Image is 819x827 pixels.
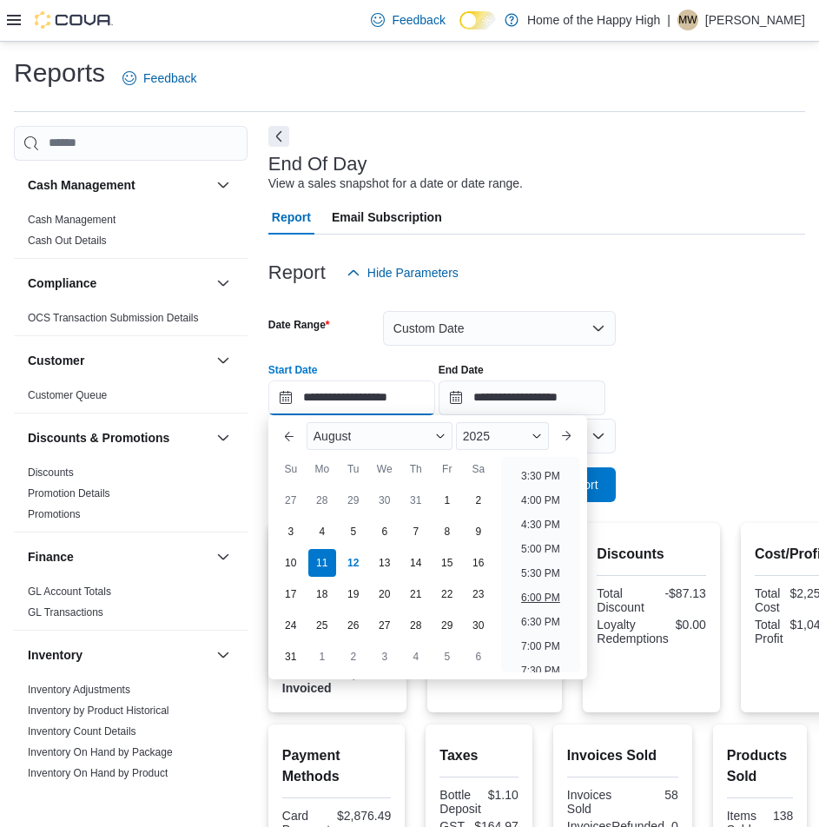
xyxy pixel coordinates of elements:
div: Th [402,455,430,483]
div: day-29 [433,612,461,639]
button: Compliance [28,275,209,292]
div: day-3 [277,518,305,546]
div: Mo [308,455,336,483]
div: day-3 [371,643,399,671]
h2: Taxes [439,745,518,766]
div: Total Profit [755,618,783,645]
a: Discounts [28,466,74,479]
div: day-1 [433,486,461,514]
div: Total Cost [755,586,783,614]
div: day-8 [433,518,461,546]
div: Tu [340,455,367,483]
div: day-16 [465,549,492,577]
div: day-23 [465,580,492,608]
span: Feedback [143,69,196,87]
label: Start Date [268,363,318,377]
div: day-31 [277,643,305,671]
a: Inventory by Product Historical [28,705,169,717]
h3: Discounts & Promotions [28,429,169,447]
div: Loyalty Redemptions [597,618,669,645]
div: 58 [626,788,678,802]
div: day-5 [340,518,367,546]
div: day-2 [465,486,492,514]
p: | [667,10,670,30]
button: Previous Month [275,422,303,450]
a: Promotions [28,508,81,520]
button: Compliance [213,273,234,294]
div: day-30 [371,486,399,514]
div: day-20 [371,580,399,608]
div: August, 2025 [275,485,494,672]
h2: Payment Methods [282,745,392,787]
h2: Discounts [597,544,706,565]
div: Compliance [14,308,248,335]
span: Promotions [28,507,81,521]
h3: Customer [28,352,84,369]
div: Invoices Sold [567,788,619,816]
div: Fr [433,455,461,483]
div: day-1 [308,643,336,671]
button: Finance [28,548,209,566]
div: $1.10 [488,788,518,802]
div: day-30 [465,612,492,639]
button: Cash Management [213,175,234,195]
h1: Reports [14,56,105,90]
h2: Invoices Sold [567,745,678,766]
div: day-27 [371,612,399,639]
img: Cova [35,11,113,29]
div: Bottle Deposit [439,788,480,816]
div: day-13 [371,549,399,577]
div: Su [277,455,305,483]
input: Dark Mode [459,11,496,30]
button: Inventory [213,645,234,665]
li: 5:00 PM [514,539,567,559]
div: day-18 [308,580,336,608]
a: Inventory On Hand by Package [28,746,173,758]
strong: Total Invoiced [282,667,332,695]
a: GL Account Totals [28,586,111,598]
li: 4:30 PM [514,514,567,535]
button: Cash Management [28,176,209,194]
h3: Report [268,262,326,283]
p: [PERSON_NAME] [705,10,805,30]
div: Finance [14,581,248,630]
span: Discounts [28,466,74,480]
div: day-7 [402,518,430,546]
h3: Cash Management [28,176,135,194]
li: 7:30 PM [514,660,567,681]
a: Promotion Details [28,487,110,500]
li: 5:30 PM [514,563,567,584]
div: day-11 [308,549,336,577]
span: MW [678,10,697,30]
label: Date Range [268,318,330,332]
span: Email Subscription [332,200,442,235]
button: Open list of options [591,429,605,443]
button: Customer [213,350,234,371]
span: GL Transactions [28,605,103,619]
div: day-2 [340,643,367,671]
div: Matthew Willison [677,10,698,30]
a: Inventory Count Details [28,725,136,738]
a: Feedback [364,3,452,37]
input: Press the down key to enter a popover containing a calendar. Press the escape key to close the po... [268,380,435,415]
h3: Compliance [28,275,96,292]
ul: Time [501,457,580,672]
div: day-19 [340,580,367,608]
li: 6:30 PM [514,612,567,632]
div: day-28 [402,612,430,639]
button: Discounts & Promotions [213,427,234,448]
span: Hide Parameters [367,264,459,281]
li: 4:00 PM [514,490,567,511]
div: day-9 [465,518,492,546]
a: Inventory Adjustments [28,684,130,696]
p: Home of the Happy High [527,10,660,30]
button: Next month [552,422,580,450]
button: Customer [28,352,209,369]
div: Sa [465,455,492,483]
span: 2025 [463,429,490,443]
div: We [371,455,399,483]
span: Inventory by Product Historical [28,704,169,718]
span: Inventory On Hand by Product [28,766,168,780]
h3: Finance [28,548,74,566]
